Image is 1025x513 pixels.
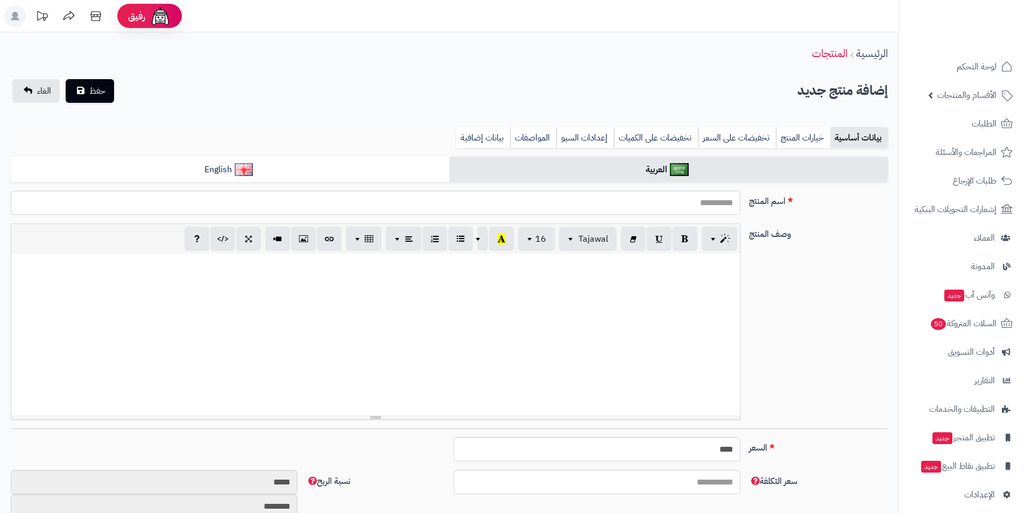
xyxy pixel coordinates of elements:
a: الإعدادات [906,482,1019,508]
span: تطبيق المتجر [931,430,995,445]
span: العملاء [974,230,995,245]
a: الطلبات [906,111,1019,137]
a: المواصفات [510,127,556,149]
span: الأقسام والمنتجات [937,88,996,103]
span: أدوات التسويق [948,345,995,360]
a: المنتجات [812,45,847,61]
a: تخفيضات على السعر [698,127,776,149]
a: أدوات التسويق [906,339,1019,365]
button: 16 [518,227,555,251]
a: المدونة [906,254,1019,279]
a: لوحة التحكم [906,54,1019,80]
a: العربية [449,157,888,183]
a: المراجعات والأسئلة [906,139,1019,165]
span: جديد [932,432,952,444]
a: خيارات المنتج [776,127,830,149]
span: الطلبات [972,116,996,131]
h2: إضافة منتج جديد [797,80,888,102]
span: طلبات الإرجاع [953,173,996,188]
a: تطبيق نقاط البيعجديد [906,453,1019,479]
a: التقارير [906,368,1019,393]
a: التطبيقات والخدمات [906,396,1019,422]
span: تطبيق نقاط البيع [920,459,995,474]
span: لوحة التحكم [957,59,996,74]
a: إعدادات السيو [556,127,614,149]
span: 16 [535,233,546,245]
label: اسم المنتج [745,191,892,208]
a: طلبات الإرجاع [906,168,1019,194]
button: Tajawal [559,227,617,251]
a: السلات المتروكة50 [906,311,1019,336]
span: السلات المتروكة [930,316,996,331]
a: الرئيسية [856,45,888,61]
span: الغاء [37,85,51,97]
span: وآتس آب [943,287,995,303]
a: العملاء [906,225,1019,251]
span: رفيق [128,10,145,23]
span: سعر التكلفة [749,475,797,488]
span: المراجعات والأسئلة [936,145,996,160]
button: حفظ [66,79,114,103]
span: نسبة الربح [306,475,350,488]
span: 50 [930,318,947,331]
a: بيانات إضافية [456,127,510,149]
label: وصف المنتج [745,223,892,241]
a: تخفيضات على الكميات [614,127,698,149]
span: التطبيقات والخدمات [929,402,995,417]
label: السعر [745,437,892,454]
a: تحديثات المنصة [29,5,55,30]
span: حفظ [89,85,105,97]
img: logo-2.png [952,11,1015,33]
a: وآتس آبجديد [906,282,1019,308]
span: جديد [944,290,964,301]
span: جديد [921,461,941,473]
a: تطبيق المتجرجديد [906,425,1019,451]
span: إشعارات التحويلات البنكية [915,202,996,217]
img: English [235,163,253,176]
img: ai-face.png [150,5,171,27]
span: التقارير [974,373,995,388]
a: English [11,157,449,183]
span: الإعدادات [964,487,995,502]
span: Tajawal [578,233,608,245]
a: الغاء [12,79,60,103]
a: إشعارات التحويلات البنكية [906,196,1019,222]
img: العربية [670,163,689,176]
a: بيانات أساسية [830,127,888,149]
span: المدونة [971,259,995,274]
